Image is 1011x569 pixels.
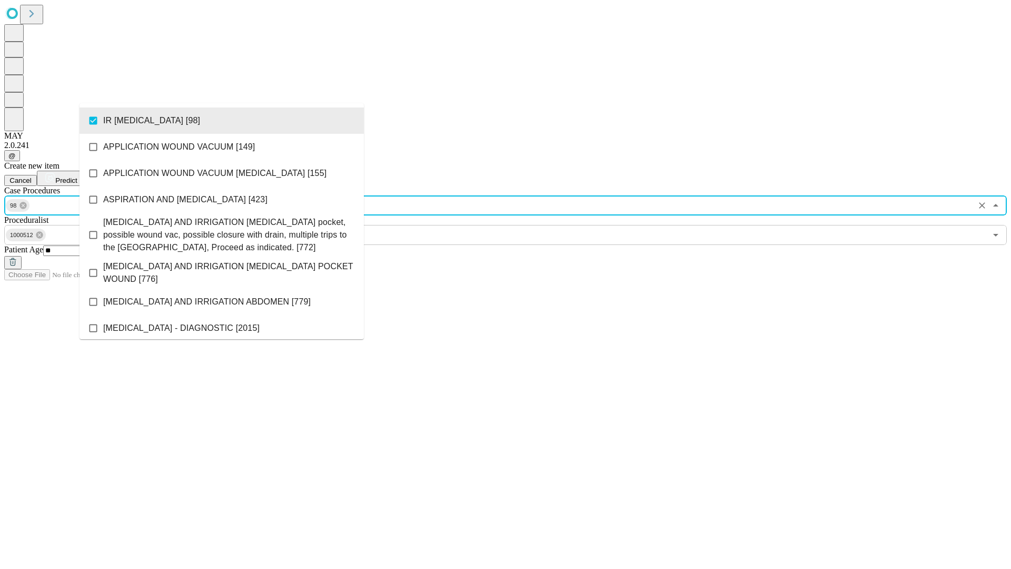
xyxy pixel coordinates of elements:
[103,141,255,153] span: APPLICATION WOUND VACUUM [149]
[55,176,77,184] span: Predict
[103,216,355,254] span: [MEDICAL_DATA] AND IRRIGATION [MEDICAL_DATA] pocket, possible wound vac, possible closure with dr...
[988,228,1003,242] button: Open
[8,152,16,160] span: @
[103,193,267,206] span: ASPIRATION AND [MEDICAL_DATA] [423]
[4,186,60,195] span: Scheduled Procedure
[103,114,200,127] span: IR [MEDICAL_DATA] [98]
[6,200,21,212] span: 98
[4,215,48,224] span: Proceduralist
[6,199,29,212] div: 98
[37,171,85,186] button: Predict
[4,150,20,161] button: @
[103,167,326,180] span: APPLICATION WOUND VACUUM [MEDICAL_DATA] [155]
[4,131,1007,141] div: MAY
[988,198,1003,213] button: Close
[103,260,355,286] span: [MEDICAL_DATA] AND IRRIGATION [MEDICAL_DATA] POCKET WOUND [776]
[4,175,37,186] button: Cancel
[9,176,32,184] span: Cancel
[103,322,260,335] span: [MEDICAL_DATA] - DIAGNOSTIC [2015]
[6,229,46,241] div: 1000512
[975,198,989,213] button: Clear
[103,296,311,308] span: [MEDICAL_DATA] AND IRRIGATION ABDOMEN [779]
[4,141,1007,150] div: 2.0.241
[4,245,43,254] span: Patient Age
[6,229,37,241] span: 1000512
[4,161,60,170] span: Create new item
